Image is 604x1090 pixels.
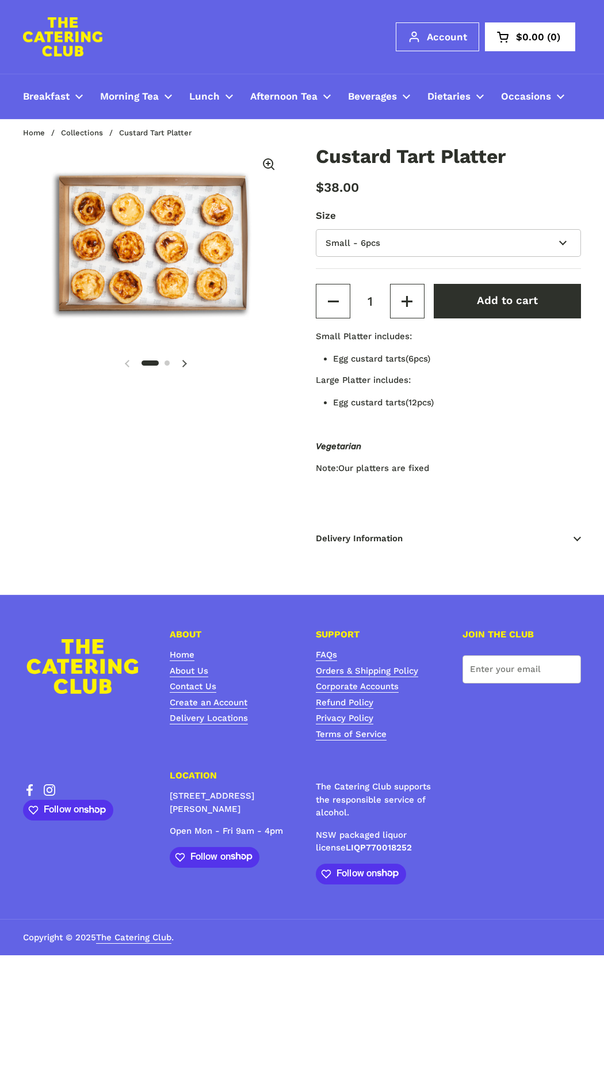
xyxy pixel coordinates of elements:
input: Enter your email [462,655,582,683]
p: Open Mon - Fri 9am - 4pm [170,825,289,838]
span: 0 [544,32,563,42]
a: Delivery Locations [170,713,248,724]
p: The Catering Club supports the responsible service of alcohol. [316,780,435,819]
span: Afternoon Tea [250,90,318,104]
span: / [51,129,55,137]
span: Morning Tea [100,90,159,104]
h4: SUPPORT [316,630,435,639]
span: Copyright © 2025 . [23,931,174,944]
b: Small Platter includes: [316,331,412,341]
a: FAQs [316,650,337,661]
span: (6pcs) [333,354,430,364]
span: $0.00 [516,32,544,42]
span: Dietaries [427,90,471,104]
b: Large Platter includes: [316,375,411,385]
button: Increase quantity [390,284,425,318]
a: Collections [61,128,103,137]
a: Account [396,22,479,51]
a: Corporate Accounts [316,681,399,693]
span: Breakfast [23,90,70,104]
h4: ABOUT [170,630,289,639]
h1: Custard Tart Platter [316,147,581,166]
img: Custard Tart Platter [23,147,288,346]
span: Occasions [501,90,551,104]
span: Custard Tart Platter [119,129,192,137]
a: Morning Tea [91,83,181,110]
span: Egg custard tarts [333,354,406,364]
a: Home [23,128,45,137]
a: Terms of Service [316,729,387,740]
strong: LIQP770018252 [346,842,412,853]
label: Size [316,208,581,223]
a: Home [170,650,194,661]
i: Note: [316,463,338,473]
a: Contact Us [170,681,216,693]
a: Dietaries [419,83,492,110]
a: Privacy Policy [316,713,373,724]
a: Occasions [492,83,573,110]
span: / [109,129,113,137]
a: Lunch [181,83,242,110]
img: The Catering Club [23,17,102,56]
p: [STREET_ADDRESS][PERSON_NAME] [170,789,289,815]
button: Submit [552,655,581,683]
a: About Us [170,666,208,677]
h4: JOIN THE CLUB [462,630,582,639]
span: Beverages [348,90,397,104]
a: Orders & Shipping Policy [316,666,418,677]
p: NSW packaged liquor license [316,829,435,854]
nav: breadcrumbs [23,129,203,137]
h4: LOCATION [170,771,289,780]
span: Add to cart [477,294,538,307]
span: Our platters are fixed [338,463,429,473]
span: $38.00 [316,180,359,195]
a: Refund Policy [316,697,373,709]
span: Egg custard tarts [333,397,406,408]
button: Add to cart [434,284,581,318]
a: Create an Account [170,697,247,709]
span: Lunch [189,90,220,104]
strong: Vegetarian [316,441,361,451]
a: Breakfast [14,83,91,110]
a: Afternoon Tea [242,83,339,110]
span: (12pcs) [333,397,434,408]
a: The Catering Club [96,932,171,944]
button: Decrease quantity [316,284,350,318]
span: Delivery Information [316,521,581,556]
a: Beverages [339,83,419,110]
